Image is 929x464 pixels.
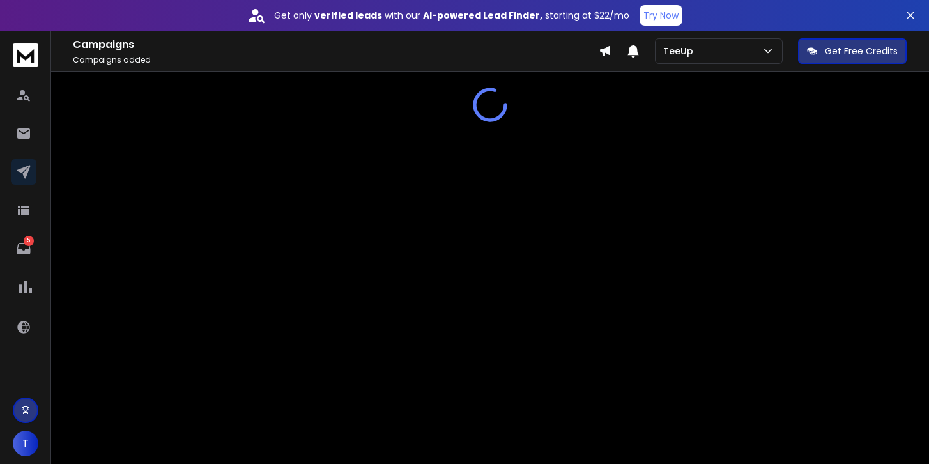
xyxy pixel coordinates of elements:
button: T [13,431,38,456]
p: Get Free Credits [825,45,898,58]
strong: verified leads [314,9,382,22]
a: 5 [11,236,36,261]
p: Campaigns added [73,55,599,65]
img: logo [13,43,38,67]
p: Try Now [643,9,679,22]
p: Get only with our starting at $22/mo [274,9,629,22]
p: TeeUp [663,45,698,58]
button: Try Now [640,5,682,26]
button: Get Free Credits [798,38,907,64]
p: 5 [24,236,34,246]
strong: AI-powered Lead Finder, [423,9,542,22]
h1: Campaigns [73,37,599,52]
